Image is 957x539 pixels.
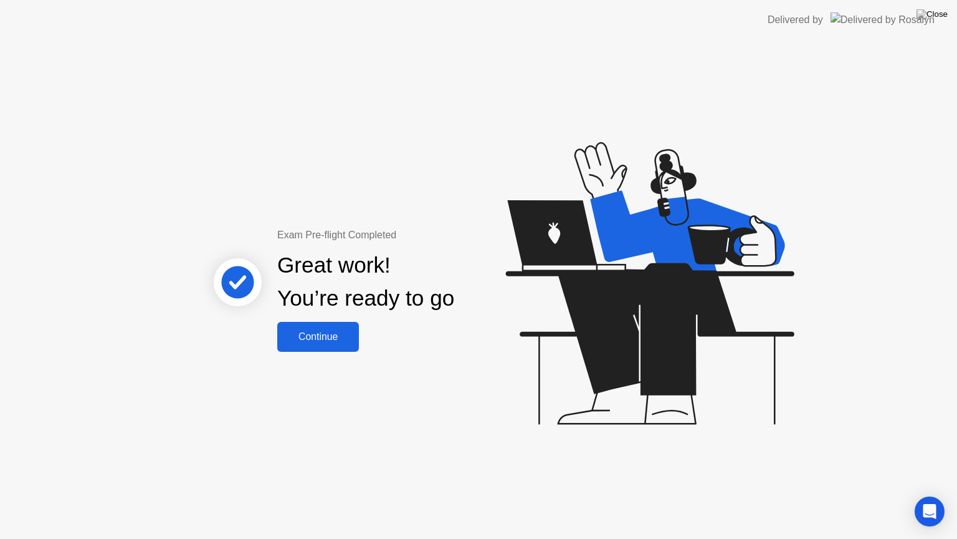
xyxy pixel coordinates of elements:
[768,12,823,27] div: Delivered by
[915,497,945,527] div: Open Intercom Messenger
[277,322,359,352] button: Continue
[831,12,935,27] img: Delivered by Rosalyn
[277,228,535,243] div: Exam Pre-flight Completed
[281,331,355,342] div: Continue
[277,249,454,315] div: Great work! You’re ready to go
[917,9,948,19] img: Close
